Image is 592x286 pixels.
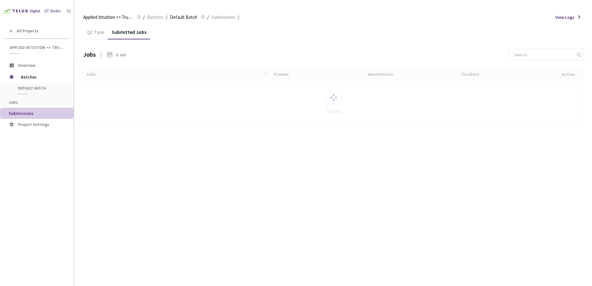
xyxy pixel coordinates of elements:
span: Applied Intuition <> Trucking Cam SemSeg (Objects/Vehicles) [83,14,133,21]
span: View Logs [555,14,574,20]
input: Search [510,49,576,60]
li: / [143,14,145,21]
a: Batches [146,14,165,20]
span: Applied Intuition <> Trucking Cam SemSeg (Objects/Vehicles) [10,45,65,50]
span: Default Batch [170,14,197,21]
span: Overview [18,62,35,68]
div: 0 Job [116,52,126,58]
a: Submissions [210,14,236,20]
span: Jobs [9,99,18,105]
div: Submitted Jobs [108,29,150,39]
div: QC Task [83,29,108,39]
span: Batches [21,71,63,83]
span: Submissions [9,111,34,116]
span: Default Batch [18,86,64,91]
li: / [166,14,167,21]
div: Jobs [83,50,96,59]
span: Batches [147,14,163,21]
span: All Projects [17,28,39,34]
span: Project Settings [18,122,49,127]
div: GT Studio [44,8,61,14]
li: / [238,14,239,21]
li: / [207,14,209,21]
span: Submissions [211,14,235,21]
